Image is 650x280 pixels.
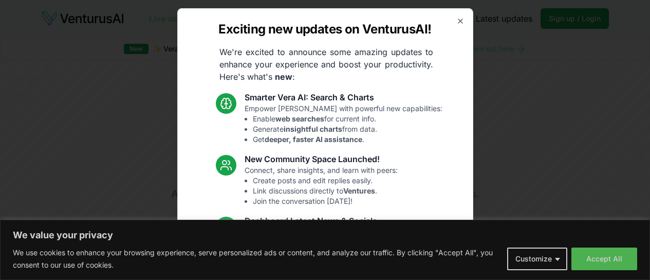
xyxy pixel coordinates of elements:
p: Connect, share insights, and learn with peers: [245,165,398,206]
li: Standardized analysis . [253,237,411,248]
h3: Smarter Vera AI: Search & Charts [245,91,442,103]
li: Generate from data. [253,124,442,134]
li: Join the conversation [DATE]! [253,196,398,206]
strong: trending relevant social [266,258,349,267]
strong: web searches [275,114,324,123]
li: Create posts and edit replies easily. [253,176,398,186]
p: Empower [PERSON_NAME] with powerful new capabilities: [245,103,442,145]
strong: Ventures [343,186,375,195]
li: Get . [253,134,442,145]
strong: latest industry news [277,248,349,257]
p: We're excited to announce some amazing updates to enhance your experience and boost your producti... [211,46,441,83]
li: Link discussions directly to . [253,186,398,196]
strong: deeper, faster AI assistance [265,135,362,144]
h2: Exciting new updates on VenturusAI! [218,21,431,38]
strong: introductions [327,238,376,247]
p: Enjoy a more streamlined, connected experience: [245,227,411,268]
h3: New Community Space Launched! [245,153,398,165]
li: Enable for current info. [253,114,442,124]
strong: insightful charts [284,125,342,133]
li: See topics. [253,258,411,268]
li: Access articles. [253,248,411,258]
strong: new [275,72,292,82]
h3: Dashboard Latest News & Socials [245,215,411,227]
